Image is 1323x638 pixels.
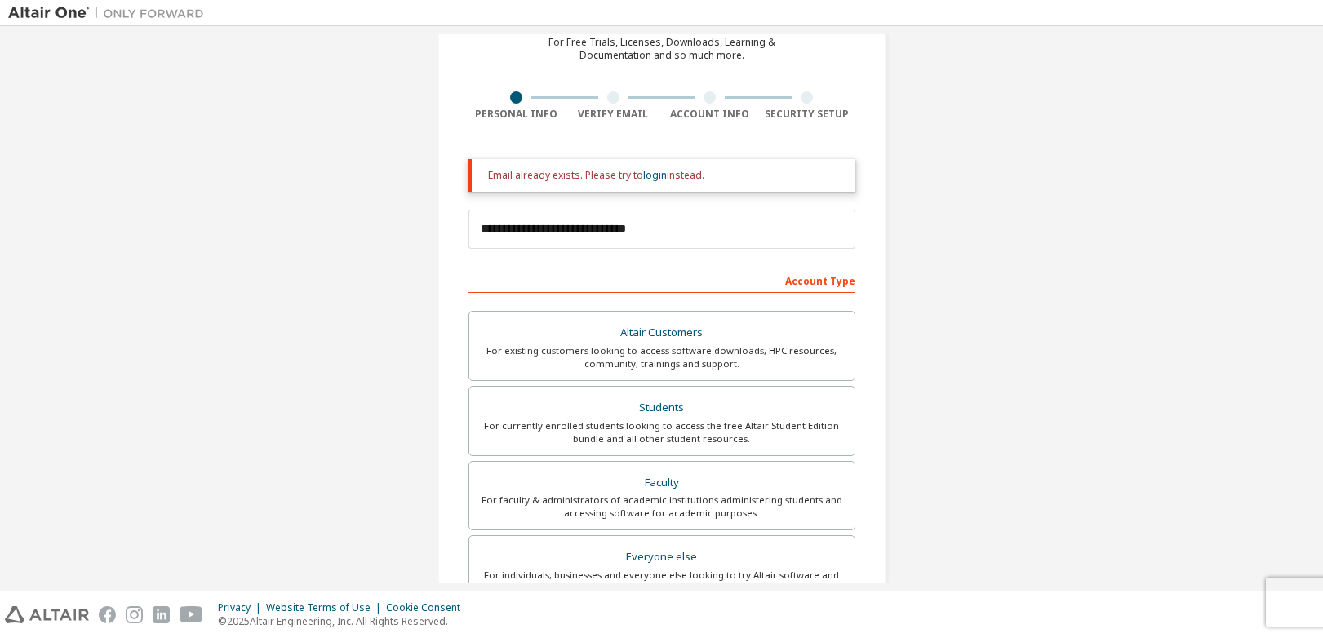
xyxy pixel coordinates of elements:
[488,169,842,182] div: Email already exists. Please try to instead.
[758,108,855,121] div: Security Setup
[479,344,845,370] div: For existing customers looking to access software downloads, HPC resources, community, trainings ...
[153,606,170,623] img: linkedin.svg
[479,397,845,419] div: Students
[126,606,143,623] img: instagram.svg
[218,601,266,614] div: Privacy
[99,606,116,623] img: facebook.svg
[643,168,667,182] a: login
[468,108,566,121] div: Personal Info
[180,606,203,623] img: youtube.svg
[218,614,470,628] p: © 2025 Altair Engineering, Inc. All Rights Reserved.
[5,606,89,623] img: altair_logo.svg
[386,601,470,614] div: Cookie Consent
[479,472,845,494] div: Faculty
[479,494,845,520] div: For faculty & administrators of academic institutions administering students and accessing softwa...
[479,419,845,445] div: For currently enrolled students looking to access the free Altair Student Edition bundle and all ...
[662,108,759,121] div: Account Info
[479,546,845,569] div: Everyone else
[479,569,845,595] div: For individuals, businesses and everyone else looking to try Altair software and explore our prod...
[565,108,662,121] div: Verify Email
[8,5,212,21] img: Altair One
[548,36,775,62] div: For Free Trials, Licenses, Downloads, Learning & Documentation and so much more.
[479,321,845,344] div: Altair Customers
[468,267,855,293] div: Account Type
[266,601,386,614] div: Website Terms of Use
